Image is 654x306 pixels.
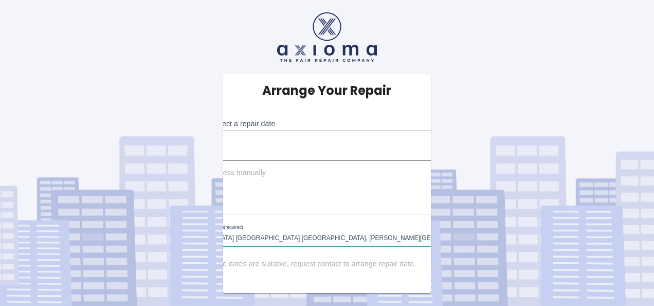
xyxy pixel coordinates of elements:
span: Enter address manually [189,168,266,178]
h5: Arrange Your Repair [262,82,391,99]
div: [GEOGRAPHIC_DATA] [GEOGRAPHIC_DATA] [GEOGRAPHIC_DATA], [PERSON_NAME][GEOGRAPHIC_DATA] [170,228,484,246]
img: axioma [277,12,377,62]
span: None of the dates are suitable, request contact to arrange repair date. [189,259,416,269]
small: (required) [224,225,243,230]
